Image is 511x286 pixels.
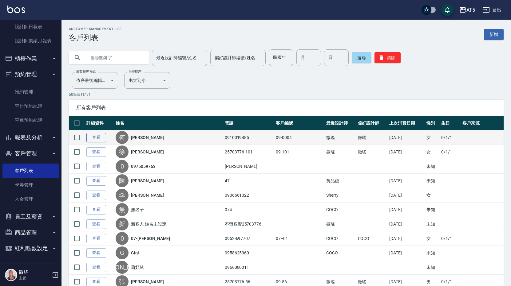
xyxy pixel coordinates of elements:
h2: Customer Management List [69,27,122,31]
td: COCO [325,231,356,246]
h5: 微瑤 [19,269,50,275]
td: 0906561022 [223,188,274,203]
a: 單日預約紀錄 [2,99,59,113]
th: 客戶來源 [461,116,504,130]
td: 0952-697707 [223,231,274,246]
button: 紅利點數設定 [2,240,59,256]
td: [DATE] [388,231,425,246]
th: 詳細資料 [85,116,114,130]
div: 0 [116,160,129,173]
th: 性別 [425,116,440,130]
h3: 客戶列表 [69,33,122,42]
td: 0/1/1 [440,145,461,159]
a: 設計師業績月報表 [2,34,59,48]
td: 07# [223,203,274,217]
td: 微瑤 [325,217,356,231]
button: 報表及分析 [2,129,59,145]
td: 未知 [425,246,440,260]
td: 未知 [425,260,440,275]
a: [PERSON_NAME] [131,192,164,198]
button: save [441,4,454,16]
td: [DATE] [388,145,425,159]
a: 查看 [86,191,106,200]
td: 25703776-101 [223,145,274,159]
div: 無 [116,203,129,216]
td: 47 [223,174,274,188]
button: 清除 [374,52,401,63]
a: 0975059763 [131,163,156,169]
button: 商品管理 [2,225,59,241]
button: 搜尋 [352,52,371,63]
a: [PERSON_NAME] [131,178,164,184]
td: 未知 [425,217,440,231]
a: 查看 [86,205,106,214]
img: Person [5,269,17,281]
a: [PERSON_NAME] [131,279,164,285]
label: 顧客排序方式 [76,69,96,74]
td: COCO [325,246,356,260]
div: 徐 [116,145,129,158]
a: 07-[PERSON_NAME] [131,235,170,242]
td: COCO [356,231,388,246]
a: 查看 [86,133,106,142]
td: 07--01 [274,231,325,246]
button: 員工及薪資 [2,209,59,225]
td: 微瑤 [325,145,356,159]
td: [DATE] [388,174,425,188]
th: 電話 [223,116,274,130]
td: 09-101 [274,145,325,159]
td: 微瑤 [356,130,388,145]
td: COCO [325,203,356,217]
td: [PERSON_NAME] [223,159,274,174]
a: 查看 [86,234,106,243]
td: Sherry [325,188,356,203]
a: 新增 [484,29,504,40]
a: [PERSON_NAME] [131,149,164,155]
button: 預約管理 [2,66,59,82]
th: 偏好設計師 [356,116,388,130]
div: 何 [116,131,129,144]
div: 新 [116,218,129,230]
div: 依序最後編輯時間 [72,72,118,89]
a: 預約管理 [2,85,59,99]
button: 客戶管理 [2,145,59,161]
td: 0/1/1 [440,130,461,145]
td: [DATE] [388,246,425,260]
img: Logo [7,6,25,13]
td: 黃品旋 [325,174,356,188]
a: 查看 [86,248,106,258]
td: 0966080011 [223,260,274,275]
a: 卡券管理 [2,178,59,192]
th: 姓名 [114,116,223,130]
th: 客戶編號 [274,116,325,130]
td: 微瑤 [356,145,388,159]
p: 50 筆資料, 1 / 1 [69,92,504,97]
td: 微瑤 [325,130,356,145]
a: Gigi [131,250,139,256]
p: 主管 [19,275,50,281]
div: 李 [116,189,129,202]
div: 陳 [116,174,129,187]
td: [DATE] [388,217,425,231]
div: 0 [116,232,129,245]
a: [PERSON_NAME] [131,134,164,141]
a: 客戶列表 [2,164,59,178]
th: 最近設計師 [325,116,356,130]
button: 櫃檯作業 [2,51,59,67]
div: G [116,246,129,259]
button: 登出 [480,4,504,16]
td: 未知 [425,174,440,188]
a: 新客人 姓名未設定 [131,221,166,227]
td: 0910019485 [223,130,274,145]
div: [PERSON_NAME] [116,261,129,274]
td: [DATE] [388,188,425,203]
div: AT5 [466,6,475,14]
th: 上次消費日期 [388,116,425,130]
a: 查看 [86,219,106,229]
div: 由大到小 [124,72,170,89]
input: 搜尋關鍵字 [86,49,144,66]
td: 0/1/1 [440,231,461,246]
th: 生日 [440,116,461,130]
td: 09-0004 [274,130,325,145]
a: 查看 [86,263,106,272]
